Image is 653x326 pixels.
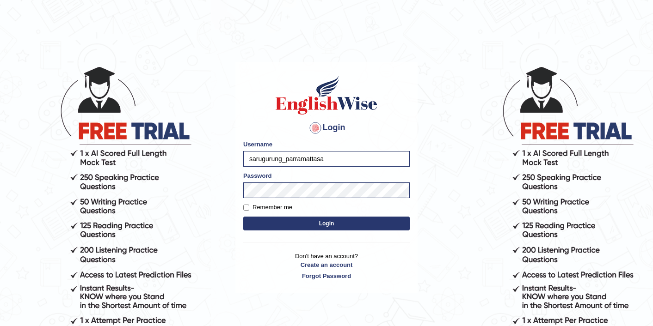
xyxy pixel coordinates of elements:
[243,252,410,280] p: Don't have an account?
[243,272,410,280] a: Forgot Password
[243,203,292,212] label: Remember me
[243,217,410,230] button: Login
[274,74,379,116] img: Logo of English Wise sign in for intelligent practice with AI
[243,140,272,149] label: Username
[243,121,410,135] h4: Login
[243,205,249,211] input: Remember me
[243,171,271,180] label: Password
[243,260,410,269] a: Create an account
